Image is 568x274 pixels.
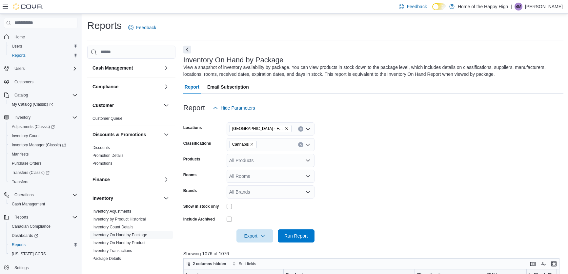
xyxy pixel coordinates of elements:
[9,169,77,177] span: Transfers (Classic)
[229,125,292,132] span: Strathmore - Pine Centre - Fire & Flower
[92,102,161,109] button: Customer
[1,190,80,200] button: Operations
[516,3,521,11] span: BM
[9,141,77,149] span: Inventory Manager (Classic)
[92,232,147,238] span: Inventory On Hand by Package
[12,114,77,121] span: Inventory
[12,263,77,271] span: Settings
[12,201,45,207] span: Cash Management
[92,153,124,158] span: Promotion Details
[278,229,314,242] button: Run Report
[458,3,508,11] p: Home of the Happy High
[162,131,170,138] button: Discounts & Promotions
[92,116,122,121] a: Customer Queue
[92,264,121,269] a: Package History
[9,200,77,208] span: Cash Management
[550,260,558,268] button: Enter fullscreen
[92,248,132,253] a: Inventory Transactions
[14,34,25,40] span: Home
[14,265,29,270] span: Settings
[525,3,563,11] p: [PERSON_NAME]
[539,260,547,268] button: Display options
[92,176,161,183] button: Finance
[9,200,48,208] a: Cash Management
[13,3,43,10] img: Cova
[92,241,145,245] a: Inventory On Hand by Product
[183,64,560,78] div: View a snapshot of inventory availability by package. You can view products in stock down to the ...
[162,64,170,72] button: Cash Management
[9,178,77,186] span: Transfers
[7,150,80,159] button: Manifests
[236,229,273,242] button: Export
[9,241,77,249] span: Reports
[12,242,26,247] span: Reports
[87,115,175,125] div: Customer
[305,174,311,179] button: Open list of options
[432,3,446,10] input: Dark Mode
[183,104,205,112] h3: Report
[7,222,80,231] button: Canadian Compliance
[183,217,215,222] label: Include Archived
[9,159,77,167] span: Purchase Orders
[162,101,170,109] button: Customer
[9,42,25,50] a: Users
[162,176,170,183] button: Finance
[12,44,22,49] span: Users
[92,256,121,261] a: Package Details
[4,30,77,273] nav: Complex example
[92,131,161,138] button: Discounts & Promotions
[14,215,28,220] span: Reports
[9,150,77,158] span: Manifests
[14,79,33,85] span: Customers
[9,232,41,240] a: Dashboards
[162,83,170,91] button: Compliance
[92,209,131,214] span: Inventory Adjustments
[9,52,28,59] a: Reports
[9,178,31,186] a: Transfers
[9,241,28,249] a: Reports
[9,100,77,108] span: My Catalog (Classic)
[207,80,249,94] span: Email Subscription
[9,169,52,177] a: Transfers (Classic)
[183,46,191,53] button: Next
[7,177,80,186] button: Transfers
[407,3,427,10] span: Feedback
[7,51,80,60] button: Reports
[92,131,146,138] h3: Discounts & Promotions
[12,133,40,138] span: Inventory Count
[230,260,259,268] button: Sort fields
[12,53,26,58] span: Reports
[12,213,31,221] button: Reports
[9,123,57,131] a: Adjustments (Classic)
[87,19,122,32] h1: Reports
[12,191,36,199] button: Operations
[305,158,311,163] button: Open list of options
[183,157,200,162] label: Products
[240,229,269,242] span: Export
[92,233,147,237] a: Inventory On Hand by Package
[9,132,42,140] a: Inventory Count
[92,176,110,183] h3: Finance
[12,78,36,86] a: Customers
[12,191,77,199] span: Operations
[229,141,257,148] span: Cannabis
[183,204,219,209] label: Show in stock only
[92,195,161,201] button: Inventory
[7,240,80,249] button: Reports
[7,140,80,150] a: Inventory Manager (Classic)
[12,170,50,175] span: Transfers (Classic)
[285,127,289,131] button: Remove Strathmore - Pine Centre - Fire & Flower from selection in this group
[183,250,563,257] p: Showing 1076 of 1076
[305,189,311,195] button: Open list of options
[12,91,30,99] button: Catalog
[9,250,49,258] a: [US_STATE] CCRS
[12,65,77,73] span: Users
[92,161,112,166] a: Promotions
[9,222,53,230] a: Canadian Compliance
[1,64,80,73] button: Users
[7,159,80,168] button: Purchase Orders
[92,195,113,201] h3: Inventory
[9,150,31,158] a: Manifests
